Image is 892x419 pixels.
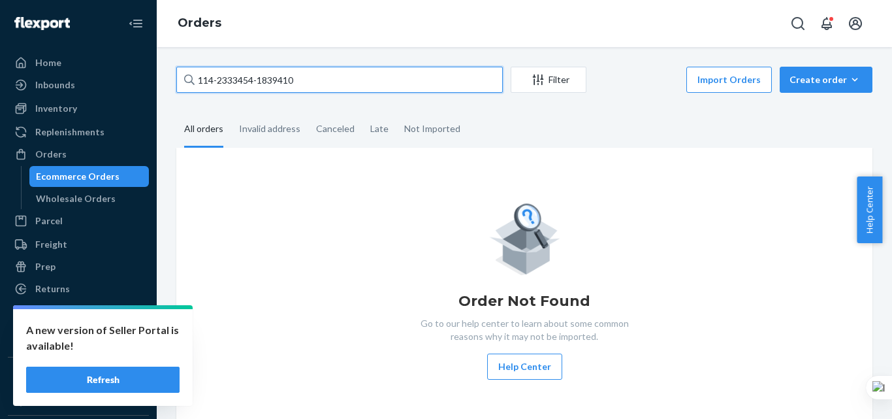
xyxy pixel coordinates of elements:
[35,238,67,251] div: Freight
[487,354,562,380] button: Help Center
[35,148,67,161] div: Orders
[8,98,149,119] a: Inventory
[316,112,355,146] div: Canceled
[8,256,149,277] a: Prep
[184,112,223,148] div: All orders
[8,144,149,165] a: Orders
[26,367,180,393] button: Refresh
[780,67,872,93] button: Create order
[410,317,639,343] p: Go to our help center to learn about some common reasons why it may not be imported.
[511,67,586,93] button: Filter
[123,10,149,37] button: Close Navigation
[785,10,811,37] button: Open Search Box
[404,112,460,146] div: Not Imported
[8,122,149,142] a: Replenishments
[36,192,116,205] div: Wholesale Orders
[239,112,300,146] div: Invalid address
[176,67,503,93] input: Search orders
[36,170,119,183] div: Ecommerce Orders
[35,282,70,295] div: Returns
[8,210,149,231] a: Parcel
[686,67,772,93] button: Import Orders
[8,368,149,389] button: Integrations
[814,10,840,37] button: Open notifications
[178,16,221,30] a: Orders
[8,394,149,410] a: Add Integration
[789,73,863,86] div: Create order
[8,52,149,73] a: Home
[29,166,150,187] a: Ecommerce Orders
[8,234,149,255] a: Freight
[35,126,104,139] div: Replenishments
[857,176,882,243] button: Help Center
[35,214,63,227] div: Parcel
[489,200,560,275] img: Empty list
[35,102,77,115] div: Inventory
[8,75,149,95] a: Inbounds
[29,188,150,209] a: Wholesale Orders
[35,78,75,92] div: Inbounds
[370,112,389,146] div: Late
[8,302,149,323] a: Reporting
[842,10,868,37] button: Open account menu
[8,278,149,299] a: Returns
[511,73,586,86] div: Filter
[458,291,590,312] h1: Order Not Found
[167,5,232,42] ol: breadcrumbs
[35,260,56,273] div: Prep
[14,17,70,30] img: Flexport logo
[26,322,180,354] p: A new version of Seller Portal is available!
[8,326,149,346] a: Billing
[35,56,61,69] div: Home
